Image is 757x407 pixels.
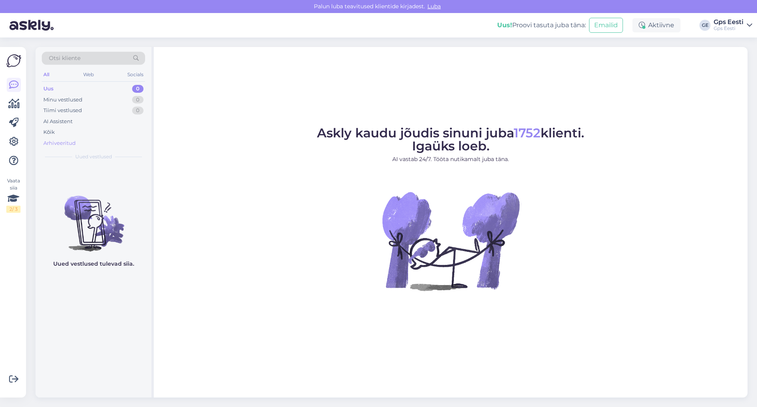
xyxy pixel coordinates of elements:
div: Arhiveeritud [43,139,76,147]
div: Web [82,69,95,80]
div: AI Assistent [43,118,73,126]
div: Proovi tasuta juba täna: [497,21,586,30]
div: 2 / 3 [6,206,21,213]
div: Minu vestlused [43,96,82,104]
img: No Chat active [380,170,522,312]
div: GE [699,20,710,31]
p: Uued vestlused tulevad siia. [53,260,134,268]
p: AI vastab 24/7. Tööta nutikamalt juba täna. [317,155,584,163]
img: No chats [35,182,151,253]
div: 0 [132,96,144,104]
div: Gps Eesti [714,25,744,32]
div: 0 [132,85,144,93]
div: Socials [126,69,145,80]
div: All [42,69,51,80]
div: Aktiivne [632,18,681,32]
div: Gps Eesti [714,19,744,25]
div: Kõik [43,128,55,136]
div: Uus [43,85,54,93]
button: Emailid [589,18,623,33]
div: Vaata siia [6,177,21,213]
a: Gps EestiGps Eesti [714,19,752,32]
span: Luba [425,3,443,10]
span: Otsi kliente [49,54,80,62]
div: 0 [132,107,144,114]
span: Uued vestlused [75,153,112,160]
div: Tiimi vestlused [43,107,82,114]
span: 1752 [514,125,541,141]
img: Askly Logo [6,53,21,68]
b: Uus! [497,21,512,29]
span: Askly kaudu jõudis sinuni juba klienti. Igaüks loeb. [317,125,584,154]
